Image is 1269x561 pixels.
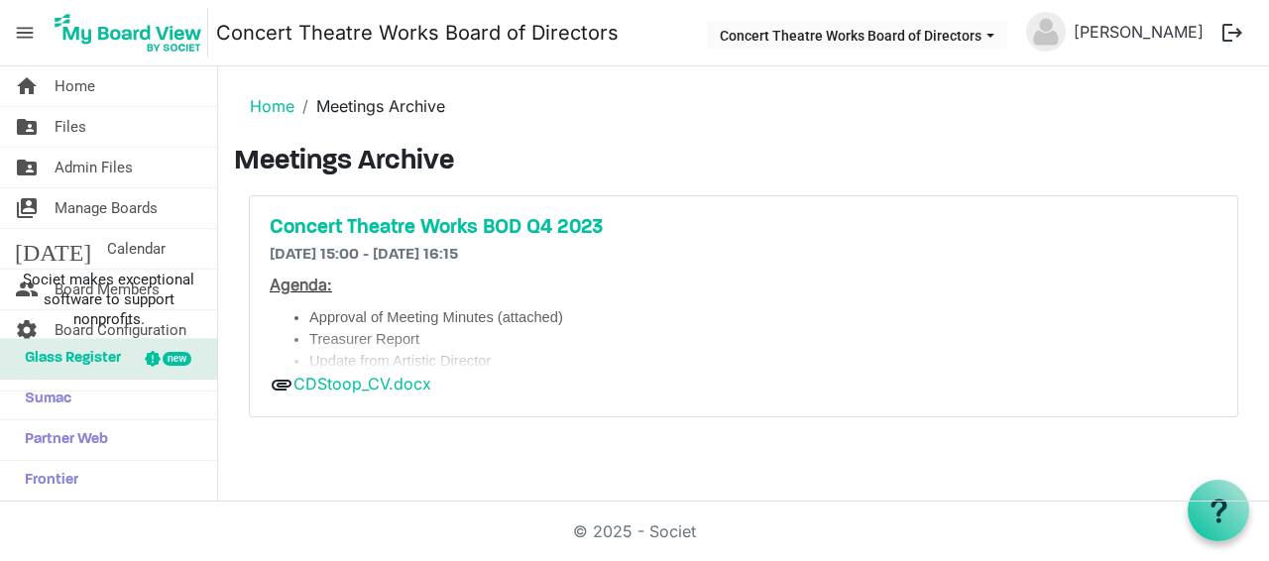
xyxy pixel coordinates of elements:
[9,270,208,329] span: Societ makes exceptional software to support nonprofits.
[309,353,491,369] span: Update from Artistic Director
[15,107,39,147] span: folder_shared
[107,229,166,269] span: Calendar
[1066,12,1211,52] a: [PERSON_NAME]
[55,188,158,228] span: Manage Boards
[216,13,619,53] a: Concert Theatre Works Board of Directors
[234,146,1253,179] h3: Meetings Archive
[49,8,216,57] a: My Board View Logo
[309,331,419,347] span: Treasurer Report
[15,66,39,106] span: home
[15,229,91,269] span: [DATE]
[6,14,44,52] span: menu
[15,148,39,187] span: folder_shared
[270,246,1217,265] h6: [DATE] 15:00 - [DATE] 16:15
[15,380,71,419] span: Sumac
[250,96,294,116] a: Home
[270,373,293,396] span: attachment
[15,188,39,228] span: switch_account
[15,420,108,460] span: Partner Web
[294,94,445,118] li: Meetings Archive
[270,216,1217,240] a: Concert Theatre Works BOD Q4 2023
[1026,12,1066,52] img: no-profile-picture.svg
[293,374,431,393] a: CDStoop_CV.docx
[49,8,208,57] img: My Board View Logo
[573,521,696,541] a: © 2025 - Societ
[707,21,1007,49] button: Concert Theatre Works Board of Directors dropdownbutton
[15,339,121,379] span: Glass Register
[15,461,78,501] span: Frontier
[1211,12,1253,54] button: logout
[270,275,332,294] span: Agenda:
[55,148,133,187] span: Admin Files
[55,66,95,106] span: Home
[163,352,191,366] div: new
[309,309,563,325] span: Approval of Meeting Minutes (attached)
[55,107,86,147] span: Files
